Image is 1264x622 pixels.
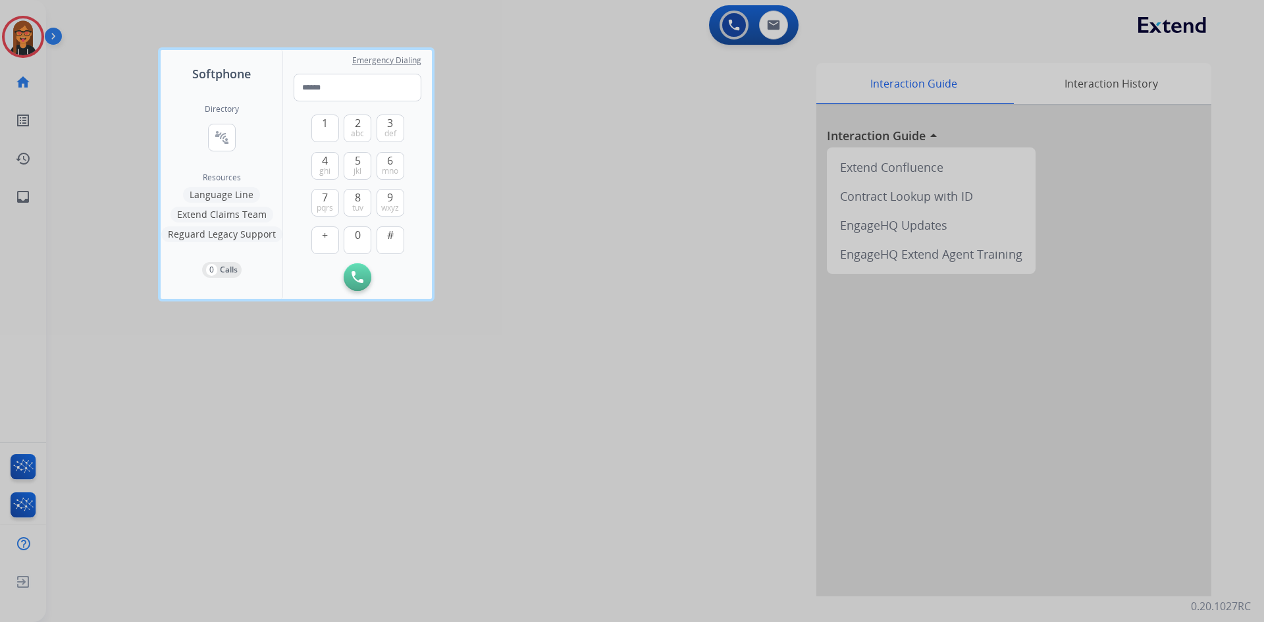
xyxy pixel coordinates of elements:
span: 4 [322,153,328,168]
span: 8 [355,190,361,205]
button: 3def [377,115,404,142]
span: 3 [387,115,393,131]
span: Softphone [192,65,251,83]
span: wxyz [381,203,399,213]
h2: Directory [205,104,239,115]
button: Extend Claims Team [171,207,273,222]
button: 7pqrs [311,189,339,217]
img: call-button [352,271,363,283]
span: tuv [352,203,363,213]
span: ghi [319,166,330,176]
button: 6mno [377,152,404,180]
p: 0 [206,264,217,276]
button: 8tuv [344,189,371,217]
span: 5 [355,153,361,168]
button: 1 [311,115,339,142]
button: 0 [344,226,371,254]
span: pqrs [317,203,333,213]
button: Reguard Legacy Support [161,226,282,242]
button: 0Calls [202,262,242,278]
button: 9wxyz [377,189,404,217]
span: Resources [203,172,241,183]
button: # [377,226,404,254]
button: 4ghi [311,152,339,180]
span: 0 [355,227,361,243]
p: Calls [220,264,238,276]
mat-icon: connect_without_contact [214,130,230,145]
span: abc [351,128,364,139]
span: 1 [322,115,328,131]
button: + [311,226,339,254]
span: Emergency Dialing [352,55,421,66]
span: jkl [354,166,361,176]
button: Language Line [183,187,260,203]
p: 0.20.1027RC [1191,598,1251,614]
button: 2abc [344,115,371,142]
span: 6 [387,153,393,168]
span: 9 [387,190,393,205]
span: + [322,227,328,243]
span: 7 [322,190,328,205]
span: def [384,128,396,139]
span: 2 [355,115,361,131]
span: # [387,227,394,243]
span: mno [382,166,398,176]
button: 5jkl [344,152,371,180]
